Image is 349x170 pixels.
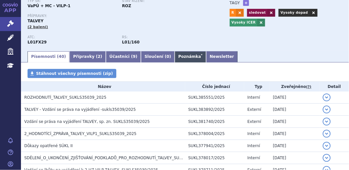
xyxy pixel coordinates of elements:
[270,82,320,92] th: Zveřejněno
[320,82,349,92] th: Detail
[106,51,141,62] a: Účastníci (9)
[185,115,244,127] td: SUKL381740/2025
[24,107,136,112] span: TALVEY - Vzdání se práva na vyjádření -sukls35039/2025
[247,156,260,160] span: Interní
[24,144,73,148] span: Důkazy opatřené SÚKL II
[185,152,244,164] td: SUKL378017/2025
[185,127,244,140] td: SUKL378004/2025
[141,51,175,62] a: Sloučení (0)
[28,69,116,78] a: Stáhnout všechny písemnosti (zip)
[24,156,211,160] span: SDĚLENÍ_O_UKONČENÍ_ZJIŠŤOVÁNÍ_PODKLADŮ_PRO_ROZHODNUTÍ_TALVEY_SUKLS35039_2025
[323,106,331,113] button: detail
[270,127,320,140] td: [DATE]
[28,40,47,44] strong: TALKVETAMAB
[28,4,70,8] strong: VaPÚ + MC - VILP-1
[166,54,169,59] span: 0
[59,54,64,59] span: 40
[185,82,244,92] th: Číslo jednací
[28,25,48,29] span: (2 balení)
[247,107,261,112] span: Externí
[270,115,320,127] td: [DATE]
[270,140,320,152] td: [DATE]
[230,9,236,17] a: R
[323,118,331,126] button: detail
[247,9,267,17] a: sledovat
[185,140,244,152] td: SUKL377941/2025
[28,19,44,23] span: TALVEY
[323,93,331,101] button: detail
[185,103,244,115] td: SUKL383892/2025
[279,9,310,17] a: Vysoky dopad
[247,95,260,100] span: Interní
[323,142,331,150] button: detail
[244,82,270,92] th: Typ
[122,35,210,39] p: RS:
[270,152,320,164] td: [DATE]
[28,51,69,62] a: Písemnosti (40)
[175,51,206,62] a: Poznámka*
[247,144,260,148] span: Interní
[24,131,137,136] span: 2_HODNOTÍCÍ_ZPRÁVA_TALVEY_VILP1_SUKLS35039_2025
[270,103,320,115] td: [DATE]
[323,154,331,162] button: detail
[206,51,238,62] a: Newsletter
[133,54,135,59] span: 9
[230,19,258,26] a: Vysoky ICER
[306,85,311,89] abbr: (?)
[69,51,106,62] a: Přípravky (2)
[185,92,244,104] td: SUKL385551/2025
[247,131,260,136] span: Interní
[270,92,320,104] td: [DATE]
[323,130,331,138] button: detail
[24,95,107,100] span: ROZHODNUTÍ_TALVEY_SUKLS35039_2025
[28,35,115,39] p: ATC:
[98,54,100,59] span: 2
[247,119,261,124] span: Externí
[122,4,131,8] strong: ROZ
[36,71,113,76] span: Stáhnout všechny písemnosti (zip)
[21,82,185,92] th: Název
[122,40,140,44] strong: monoklonální protilátky a konjugáty protilátka – léčivo
[28,14,217,18] p: Přípravky:
[24,119,150,124] span: Vzdání se práva na vyjádření TALVEY, sp. zn. SUKLS35039/2025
